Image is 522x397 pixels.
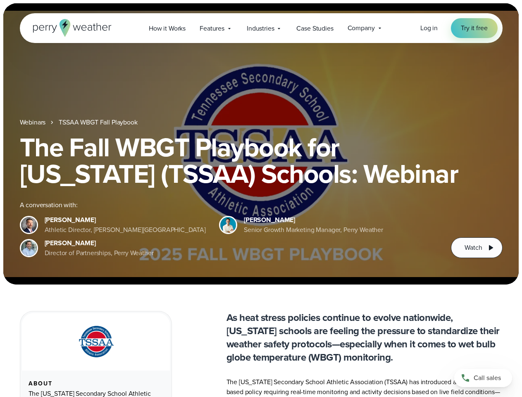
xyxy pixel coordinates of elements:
[20,200,438,210] div: A conversation with:
[220,217,236,233] img: Spencer Patton, Perry Weather
[68,323,124,361] img: TSSAA-Tennessee-Secondary-School-Athletic-Association.svg
[21,217,37,233] img: Brian Wyatt
[474,373,501,383] span: Call sales
[45,225,206,235] div: Athletic Director, [PERSON_NAME][GEOGRAPHIC_DATA]
[149,24,186,33] span: How it Works
[20,134,503,187] h1: The Fall WBGT Playbook for [US_STATE] (TSSAA) Schools: Webinar
[29,380,163,387] div: About
[244,215,383,225] div: [PERSON_NAME]
[247,24,274,33] span: Industries
[20,117,503,127] nav: Breadcrumb
[420,23,438,33] a: Log in
[244,225,383,235] div: Senior Growth Marketing Manager, Perry Weather
[451,237,502,258] button: Watch
[20,117,46,127] a: Webinars
[348,23,375,33] span: Company
[21,240,37,256] img: Jeff Wood
[296,24,333,33] span: Case Studies
[142,20,193,37] a: How it Works
[461,23,487,33] span: Try it free
[45,215,206,225] div: [PERSON_NAME]
[289,20,340,37] a: Case Studies
[451,18,497,38] a: Try it free
[59,117,137,127] a: TSSAA WBGT Fall Playbook
[465,243,482,253] span: Watch
[45,248,154,258] div: Director of Partnerships, Perry Weather
[45,238,154,248] div: [PERSON_NAME]
[226,311,503,364] p: As heat stress policies continue to evolve nationwide, [US_STATE] schools are feeling the pressur...
[200,24,224,33] span: Features
[454,369,512,387] a: Call sales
